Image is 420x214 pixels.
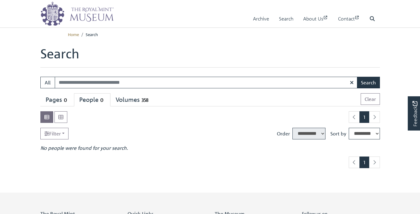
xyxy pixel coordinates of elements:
span: 358 [140,97,150,104]
button: All [40,77,55,88]
span: Goto page 1 [359,157,369,168]
span: 0 [62,97,69,104]
span: Goto page 1 [359,111,369,123]
li: Previous page [349,157,360,168]
span: 0 [98,97,105,104]
span: Feedback [411,101,418,127]
label: Sort by [330,130,346,137]
a: Archive [253,10,269,28]
button: Clear [361,93,380,105]
img: logo_wide.png [40,2,114,26]
h1: Search [40,46,380,67]
a: Filter [40,128,69,139]
nav: pagination [346,111,380,123]
div: Pages [46,96,69,104]
input: Enter one or more search terms... [55,77,358,88]
span: Search [86,31,98,37]
a: Search [279,10,293,28]
label: Order [277,130,290,137]
em: No people were found for your search. [40,145,128,151]
a: About Us [303,10,328,28]
button: Search [357,77,380,88]
li: Previous page [349,111,360,123]
div: Volumes [116,96,150,104]
a: Contact [338,10,360,28]
nav: pagination [346,157,380,168]
a: Would you like to provide feedback? [408,96,420,131]
a: Home [68,31,79,37]
div: People [79,96,105,104]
